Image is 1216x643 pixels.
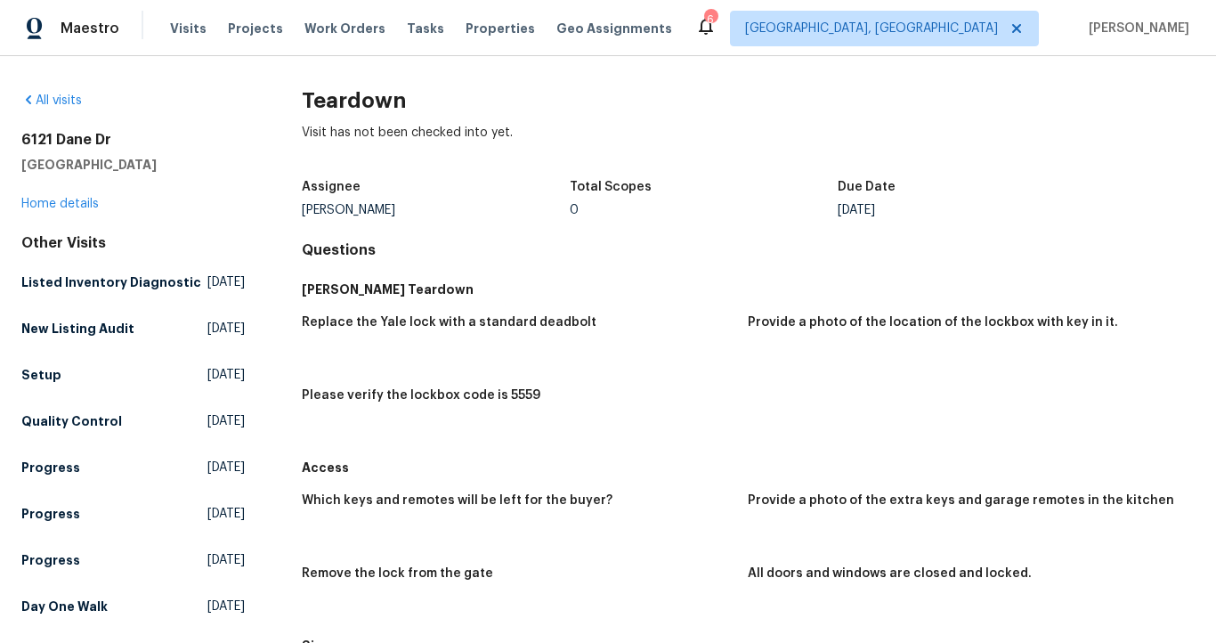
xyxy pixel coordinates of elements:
[61,20,119,37] span: Maestro
[302,92,1195,110] h2: Teardown
[748,567,1032,580] h5: All doors and windows are closed and locked.
[704,11,717,28] div: 6
[748,316,1118,329] h5: Provide a photo of the location of the lockbox with key in it.
[21,156,245,174] h5: [GEOGRAPHIC_DATA]
[21,131,245,149] h2: 6121 Dane Dr
[302,316,596,329] h5: Replace the Yale lock with a standard deadbolt
[302,124,1195,170] div: Visit has not been checked into yet.
[207,412,245,430] span: [DATE]
[745,20,998,37] span: [GEOGRAPHIC_DATA], [GEOGRAPHIC_DATA]
[21,234,245,252] div: Other Visits
[21,452,245,484] a: Progress[DATE]
[207,366,245,384] span: [DATE]
[207,273,245,291] span: [DATE]
[21,498,245,530] a: Progress[DATE]
[302,567,493,580] h5: Remove the lock from the gate
[21,313,245,345] a: New Listing Audit[DATE]
[1082,20,1189,37] span: [PERSON_NAME]
[21,366,61,384] h5: Setup
[556,20,672,37] span: Geo Assignments
[302,281,1195,298] h5: [PERSON_NAME] Teardown
[207,505,245,523] span: [DATE]
[570,181,652,193] h5: Total Scopes
[228,20,283,37] span: Projects
[21,198,99,210] a: Home details
[748,494,1174,507] h5: Provide a photo of the extra keys and garage remotes in the kitchen
[21,412,122,430] h5: Quality Control
[207,551,245,569] span: [DATE]
[302,204,570,216] div: [PERSON_NAME]
[302,459,1195,476] h5: Access
[302,389,540,402] h5: Please verify the lockbox code is 5559
[21,598,108,615] h5: Day One Walk
[21,94,82,107] a: All visits
[21,405,245,437] a: Quality Control[DATE]
[407,22,444,35] span: Tasks
[170,20,207,37] span: Visits
[21,359,245,391] a: Setup[DATE]
[570,204,838,216] div: 0
[838,181,896,193] h5: Due Date
[21,273,201,291] h5: Listed Inventory Diagnostic
[21,551,80,569] h5: Progress
[21,320,134,338] h5: New Listing Audit
[21,590,245,623] a: Day One Walk[DATE]
[302,494,612,507] h5: Which keys and remotes will be left for the buyer?
[207,459,245,476] span: [DATE]
[207,598,245,615] span: [DATE]
[302,241,1195,259] h4: Questions
[466,20,535,37] span: Properties
[21,544,245,576] a: Progress[DATE]
[21,505,80,523] h5: Progress
[302,181,361,193] h5: Assignee
[21,459,80,476] h5: Progress
[838,204,1106,216] div: [DATE]
[21,266,245,298] a: Listed Inventory Diagnostic[DATE]
[304,20,385,37] span: Work Orders
[207,320,245,338] span: [DATE]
